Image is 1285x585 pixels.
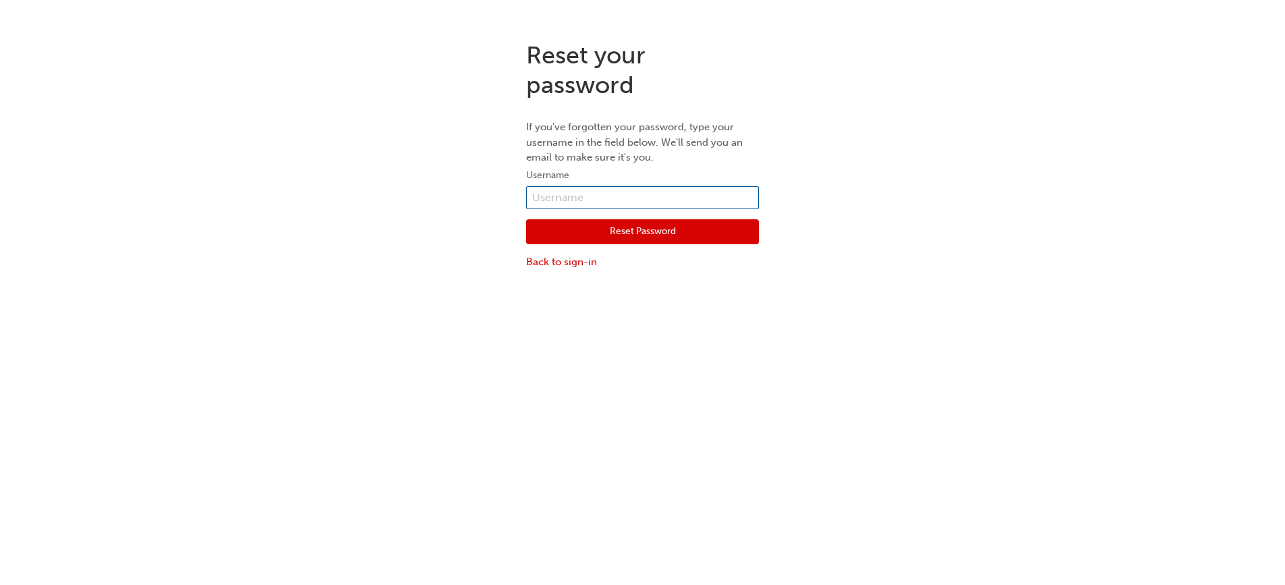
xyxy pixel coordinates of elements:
label: Username [526,167,759,184]
a: Back to sign-in [526,254,759,270]
input: Username [526,186,759,209]
button: Reset Password [526,219,759,245]
p: If you've forgotten your password, type your username in the field below. We'll send you an email... [526,119,759,165]
h1: Reset your password [526,40,759,99]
